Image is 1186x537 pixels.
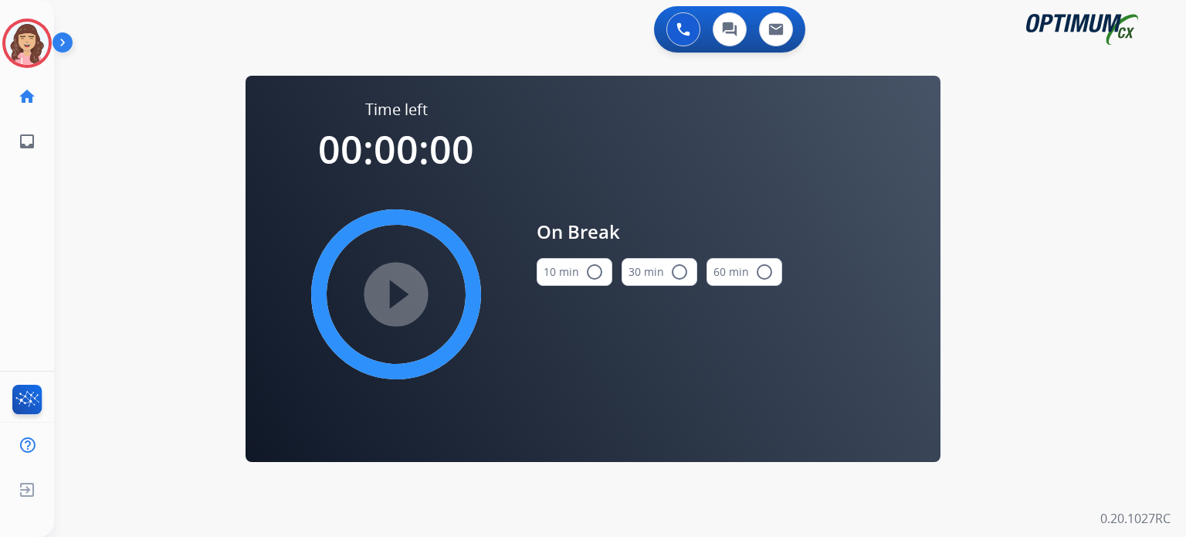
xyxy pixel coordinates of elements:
mat-icon: radio_button_unchecked [670,263,689,281]
span: On Break [537,218,782,246]
mat-icon: radio_button_unchecked [755,263,774,281]
span: Time left [365,99,428,121]
button: 30 min [622,258,697,286]
mat-icon: radio_button_unchecked [585,263,604,281]
p: 0.20.1027RC [1100,509,1171,528]
button: 60 min [707,258,782,286]
button: 10 min [537,258,612,286]
span: 00:00:00 [318,123,474,175]
img: avatar [5,22,49,65]
mat-icon: home [18,87,36,106]
mat-icon: inbox [18,132,36,151]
